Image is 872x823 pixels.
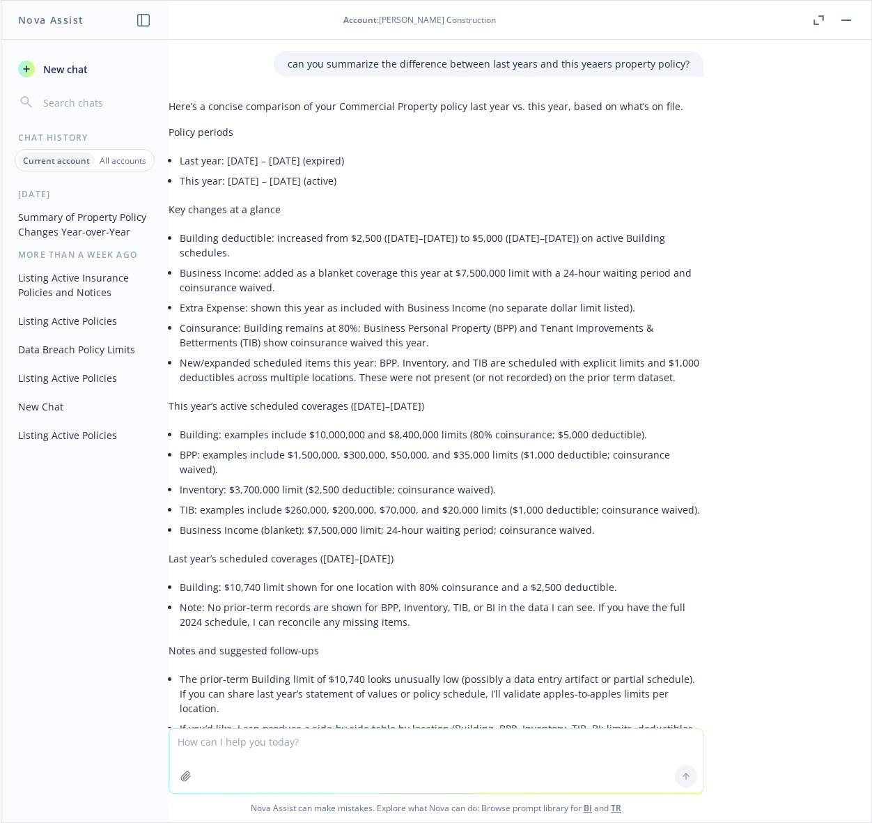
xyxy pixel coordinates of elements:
h1: Nova Assist [18,13,84,27]
span: Account [343,14,377,26]
button: New chat [13,56,157,82]
li: If you’d like, I can produce a side‑by‑side table by location (Building, BPP, Inventory, TIB, BI;... [180,718,703,753]
a: TR [611,802,621,814]
li: Coinsurance: Building remains at 80%; Business Personal Property (BPP) and Tenant Improvements & ... [180,318,703,353]
li: Building: examples include $10,000,000 and $8,400,000 limits (80% coinsurance; $5,000 deductible). [180,424,703,445]
div: More than a week ago [1,249,168,261]
li: New/expanded scheduled items this year: BPP, Inventory, and TIB are scheduled with explicit limit... [180,353,703,387]
p: can you summarize the difference between last years and this yeaers property policy? [288,56,690,71]
li: Building: $10,740 limit shown for one location with 80% coinsurance and a $2,500 deductible. [180,577,703,597]
p: Notes and suggested follow‑ups [169,643,703,658]
li: BPP: examples include $1,500,000, $300,000, $50,000, and $35,000 limits ($1,000 deductible; coins... [180,445,703,479]
li: Extra Expense: shown this year as included with Business Income (no separate dollar limit listed). [180,298,703,318]
button: Listing Active Policies [13,309,157,332]
p: Policy periods [169,125,703,139]
li: TIB: examples include $260,000, $200,000, $70,000, and $20,000 limits ($1,000 deductible; coinsur... [180,500,703,520]
li: Business Income (blanket): $7,500,000 limit; 24‑hour waiting period; coinsurance waived. [180,520,703,540]
li: Note: No prior‑term records are shown for BPP, Inventory, TIB, or BI in the data I can see. If yo... [180,597,703,632]
button: Listing Active Policies [13,367,157,390]
p: All accounts [100,155,146,167]
div: [DATE] [1,188,168,200]
li: Inventory: $3,700,000 limit ($2,500 deductible; coinsurance waived). [180,479,703,500]
p: Current account [23,155,90,167]
p: This year’s active scheduled coverages ([DATE]–[DATE]) [169,399,703,413]
button: Listing Active Policies [13,424,157,447]
button: Listing Active Insurance Policies and Notices [13,266,157,304]
li: Building deductible: increased from $2,500 ([DATE]–[DATE]) to $5,000 ([DATE]–[DATE]) on active Bu... [180,228,703,263]
button: Data Breach Policy Limits [13,338,157,361]
span: New chat [40,62,88,77]
li: The prior‑term Building limit of $10,740 looks unusually low (possibly a data entry artifact or p... [180,669,703,718]
p: Key changes at a glance [169,202,703,217]
li: Last year: [DATE] – [DATE] (expired) [180,151,703,171]
p: Last year’s scheduled coverages ([DATE]–[DATE]) [169,551,703,566]
div: : [PERSON_NAME] Construction [343,14,496,26]
button: Summary of Property Policy Changes Year-over-Year [13,206,157,243]
input: Search chats [40,93,151,112]
button: New Chat [13,395,157,418]
a: BI [584,802,592,814]
span: Nova Assist can make mistakes. Explore what Nova can do: Browse prompt library for and [6,794,866,822]
div: Chat History [1,132,168,144]
li: This year: [DATE] – [DATE] (active) [180,171,703,191]
p: Here’s a concise comparison of your Commercial Property policy last year vs. this year, based on ... [169,99,703,114]
li: Business Income: added as a blanket coverage this year at $7,500,000 limit with a 24‑hour waiting... [180,263,703,298]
